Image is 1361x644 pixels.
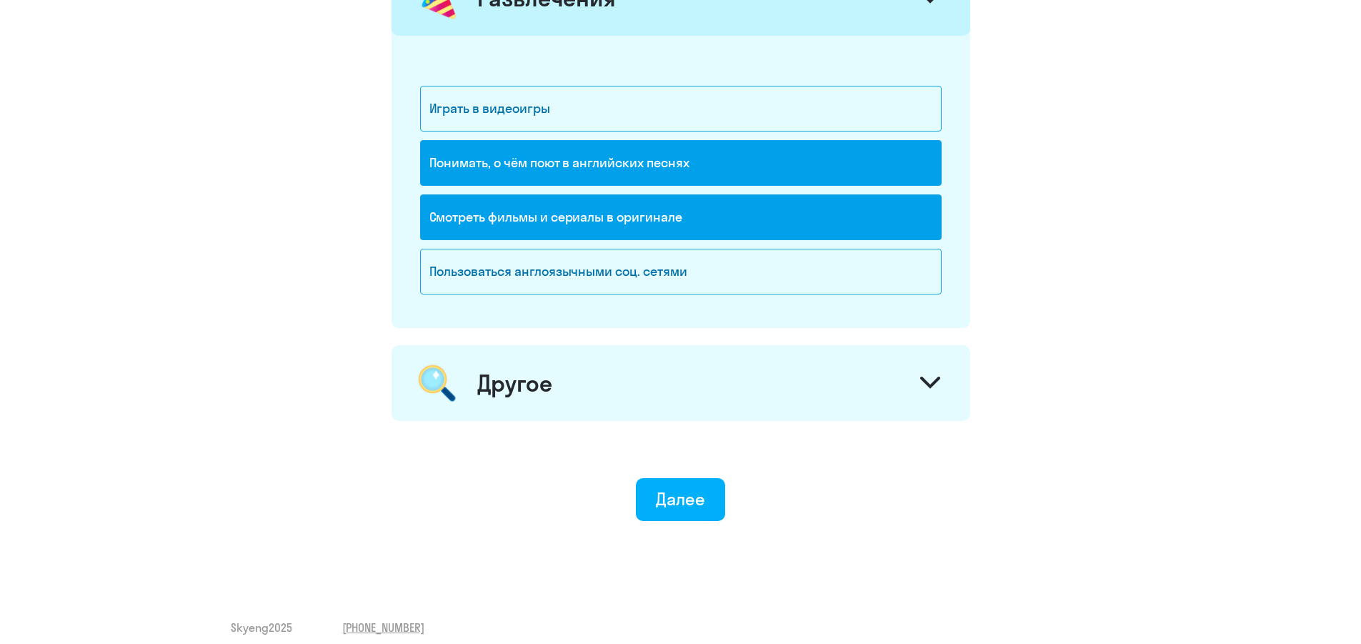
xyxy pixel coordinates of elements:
a: [PHONE_NUMBER] [342,620,424,635]
span: Skyeng 2025 [231,620,292,635]
div: Пользоваться англоязычными соц. сетями [420,249,942,294]
img: magnifier.png [411,357,463,410]
div: Смотреть фильмы и сериалы в оригинале [420,194,942,240]
div: Играть в видеоигры [420,86,942,132]
div: Понимать, о чём поют в английских песнях [420,140,942,186]
div: Другое [477,369,552,397]
div: Далее [656,487,705,510]
button: Далее [636,478,725,521]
